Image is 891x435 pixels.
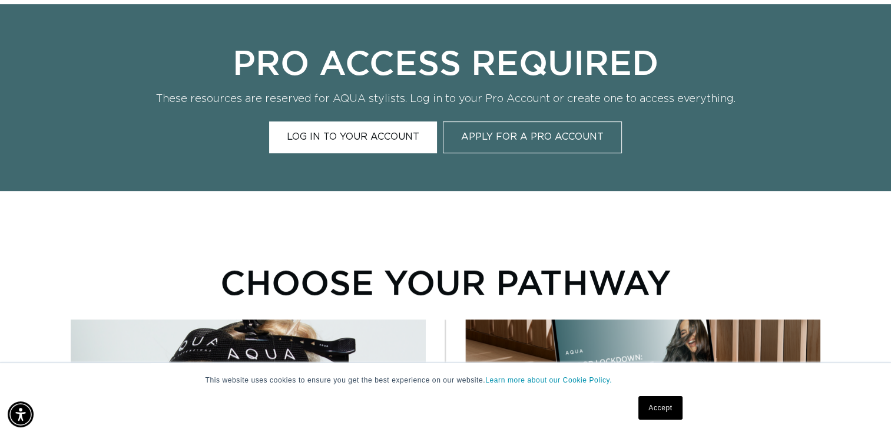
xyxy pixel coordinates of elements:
[485,376,612,384] a: Learn more about our Cookie Policy.
[220,262,671,302] p: Choose Your Pathway
[206,375,686,385] p: This website uses cookies to ensure you get the best experience on our website.
[155,42,737,82] p: Pro Access Required
[269,121,437,153] a: Log In to Your Account
[8,401,34,427] div: Accessibility Menu
[155,91,737,107] p: These resources are reserved for AQUA stylists. Log in to your Pro Account or create one to acces...
[443,121,622,153] a: Apply for a Pro Account
[638,396,682,420] a: Accept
